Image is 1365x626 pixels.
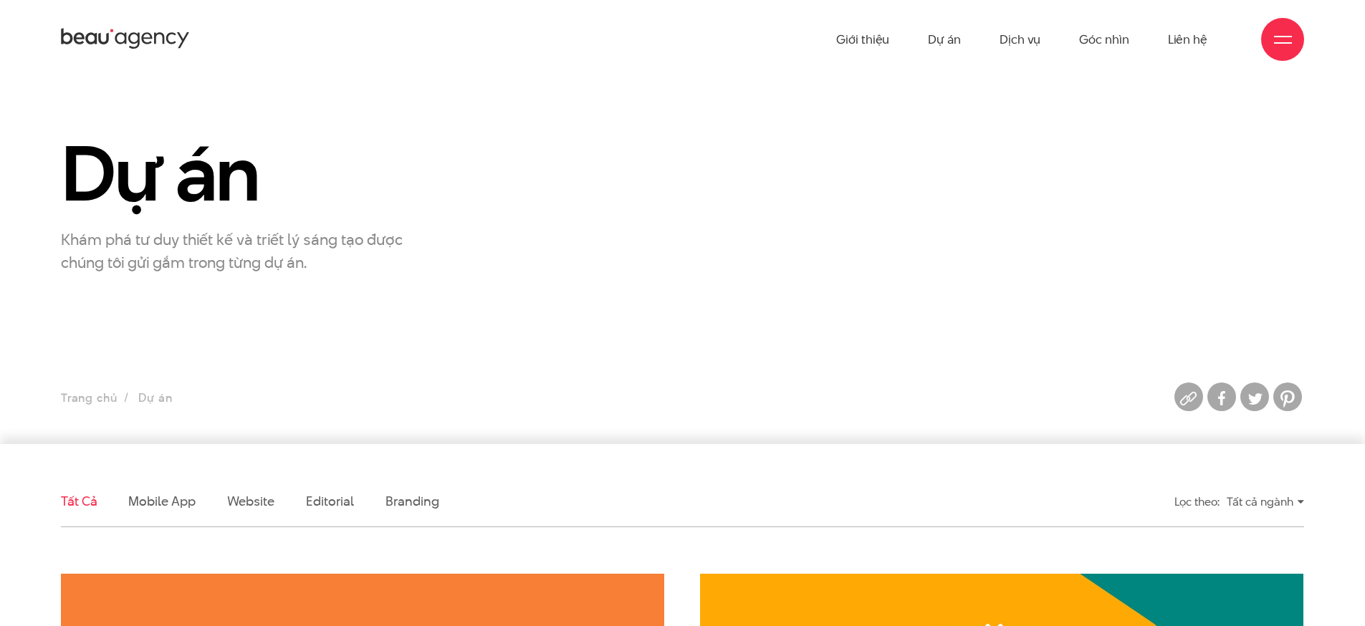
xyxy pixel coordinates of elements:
div: Lọc theo: [1174,489,1220,514]
a: Editorial [306,492,354,510]
div: Tất cả ngành [1227,489,1304,514]
p: Khám phá tư duy thiết kế và triết lý sáng tạo được chúng tôi gửi gắm trong từng dự án. [61,228,419,274]
a: Trang chủ [61,390,117,406]
a: Tất cả [61,492,97,510]
h1: Dự án [61,133,451,215]
a: Mobile app [128,492,195,510]
a: Branding [385,492,439,510]
a: Website [227,492,274,510]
